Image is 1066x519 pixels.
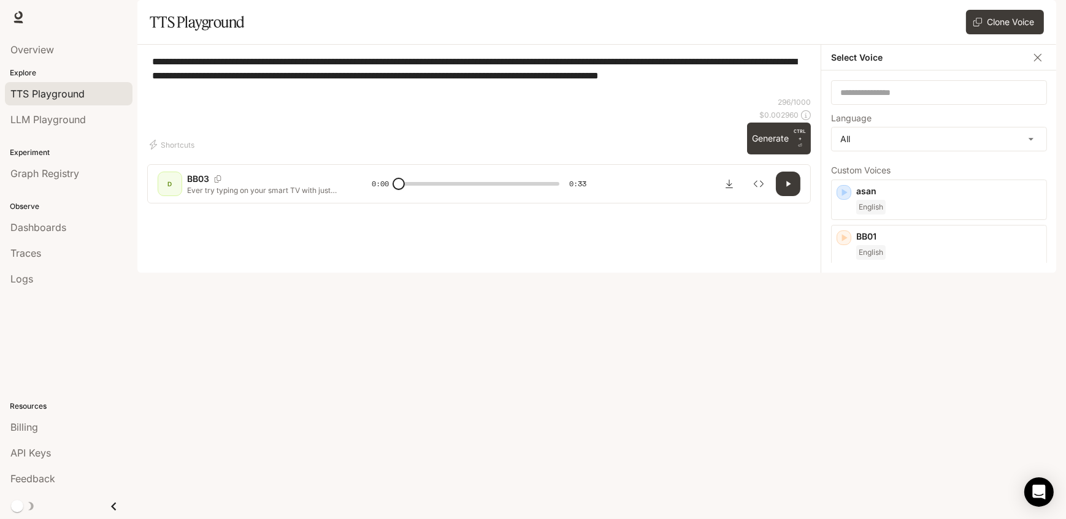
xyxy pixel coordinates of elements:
[856,230,1041,243] p: BB01
[856,245,886,260] span: English
[778,97,811,107] p: 296 / 1000
[794,127,806,142] p: CTRL +
[747,123,811,154] button: GenerateCTRL +⏎
[187,173,209,185] p: BB03
[187,185,342,195] p: Ever try typing on your smart TV with just that tiny remote? It’s like texting with a brick. That...
[372,178,389,190] span: 0:00
[147,135,199,154] button: Shortcuts
[209,175,226,183] button: Copy Voice ID
[966,10,1044,34] button: Clone Voice
[717,172,742,196] button: Download audio
[759,110,799,120] p: $ 0.002960
[856,185,1041,197] p: asan
[794,127,806,150] p: ⏎
[150,10,245,34] h1: TTS Playground
[746,172,771,196] button: Inspect
[831,166,1047,175] p: Custom Voices
[160,174,180,194] div: D
[832,127,1046,151] div: All
[831,114,872,123] p: Language
[1024,477,1054,507] div: Open Intercom Messenger
[856,200,886,214] span: English
[569,178,586,190] span: 0:33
